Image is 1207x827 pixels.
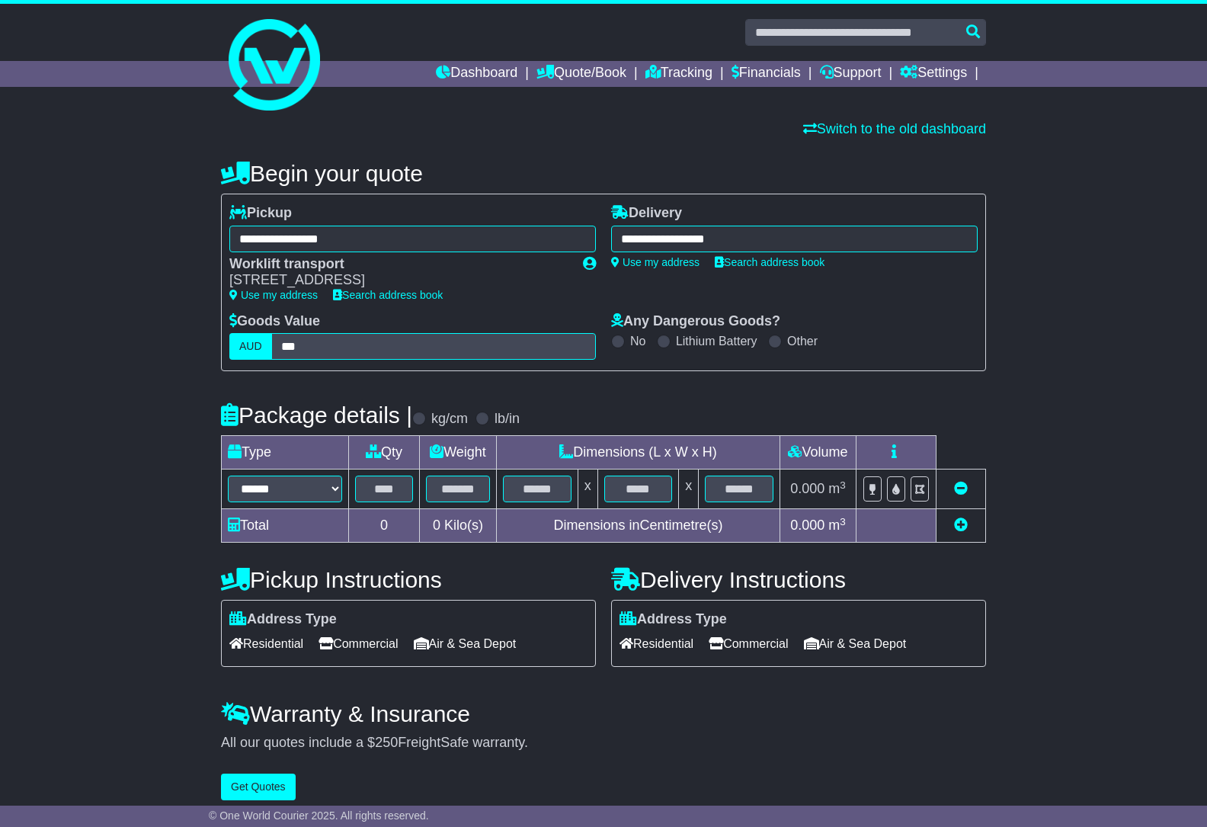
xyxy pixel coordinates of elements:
td: Dimensions in Centimetre(s) [496,509,780,543]
a: Add new item [954,518,968,533]
label: Delivery [611,205,682,222]
sup: 3 [840,479,846,491]
td: x [679,470,699,509]
td: Kilo(s) [420,509,497,543]
button: Get Quotes [221,774,296,800]
h4: Package details | [221,402,412,428]
a: Search address book [333,289,443,301]
td: x [578,470,597,509]
span: Commercial [709,632,788,656]
a: Tracking [645,61,712,87]
span: Residential [620,632,693,656]
label: Address Type [229,611,337,628]
a: Quote/Book [536,61,626,87]
td: Volume [780,436,856,470]
a: Use my address [229,289,318,301]
h4: Begin your quote [221,161,986,186]
span: 0.000 [790,481,824,496]
td: Type [222,436,349,470]
a: Financials [732,61,801,87]
td: Total [222,509,349,543]
label: No [630,334,645,348]
a: Settings [900,61,967,87]
a: Remove this item [954,481,968,496]
sup: 3 [840,516,846,527]
label: Goods Value [229,313,320,330]
div: Worklift transport [229,256,568,273]
label: Lithium Battery [676,334,757,348]
span: m [828,518,846,533]
label: Pickup [229,205,292,222]
h4: Warranty & Insurance [221,701,986,726]
span: Air & Sea Depot [804,632,907,656]
td: Weight [420,436,497,470]
span: m [828,481,846,496]
div: [STREET_ADDRESS] [229,272,568,289]
span: 0.000 [790,518,824,533]
a: Support [820,61,882,87]
label: kg/cm [431,411,468,428]
a: Search address book [715,256,824,268]
td: Qty [349,436,420,470]
a: Dashboard [436,61,517,87]
label: Other [787,334,818,348]
span: © One World Courier 2025. All rights reserved. [209,809,429,822]
h4: Pickup Instructions [221,567,596,592]
td: 0 [349,509,420,543]
div: All our quotes include a $ FreightSafe warranty. [221,735,986,752]
span: Commercial [319,632,398,656]
label: Address Type [620,611,727,628]
h4: Delivery Instructions [611,567,986,592]
span: 250 [375,735,398,750]
a: Switch to the old dashboard [803,121,986,136]
label: AUD [229,333,272,360]
label: Any Dangerous Goods? [611,313,780,330]
span: Residential [229,632,303,656]
span: 0 [433,518,440,533]
a: Use my address [611,256,700,268]
td: Dimensions (L x W x H) [496,436,780,470]
label: lb/in [495,411,520,428]
span: Air & Sea Depot [414,632,517,656]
